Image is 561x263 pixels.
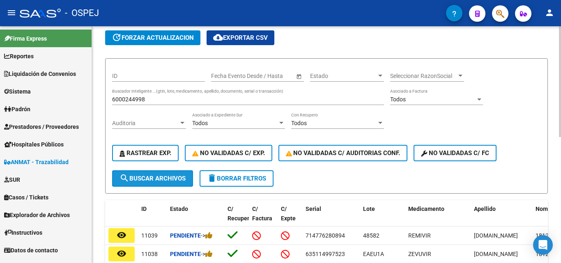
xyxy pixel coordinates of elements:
[278,145,408,161] button: No Validadas c/ Auditorias Conf.
[228,206,253,222] span: C/ Recupero
[120,173,129,183] mat-icon: search
[4,87,31,96] span: Sistema
[117,230,126,240] mat-icon: remove_red_eye
[117,249,126,258] mat-icon: remove_red_eye
[421,149,489,157] span: No validadas c/ FC
[4,158,69,167] span: ANMAT - Trazabilidad
[4,105,30,114] span: Padrón
[306,232,345,239] span: 714776280894
[363,232,379,239] span: 48582
[390,96,406,103] span: Todos
[201,251,213,257] span: ->
[360,200,405,236] datatable-header-cell: Lote
[4,69,76,78] span: Liquidación de Convenios
[200,170,274,187] button: Borrar Filtros
[408,251,431,257] span: ZEVUVIR
[405,200,471,236] datatable-header-cell: Medicamento
[213,34,268,41] span: Exportar CSV
[141,232,158,239] span: 11039
[278,200,302,236] datatable-header-cell: C/ Expte
[112,145,179,161] button: Rastrear Exp.
[65,4,99,22] span: - OSPEJ
[474,251,518,257] span: [DOMAIN_NAME]
[474,206,496,212] span: Apellido
[249,200,278,236] datatable-header-cell: C/ Factura
[112,120,179,127] span: Auditoria
[207,175,266,182] span: Borrar Filtros
[294,72,303,80] button: Open calendar
[281,206,296,222] span: C/ Expte
[310,73,377,80] span: Estado
[4,140,64,149] span: Hospitales Públicos
[408,232,431,239] span: REMIVIR
[207,30,274,45] button: Exportar CSV
[138,200,167,236] datatable-header-cell: ID
[207,173,217,183] mat-icon: delete
[414,145,497,161] button: No validadas c/ FC
[213,32,223,42] mat-icon: cloud_download
[7,8,16,18] mat-icon: menu
[201,232,213,239] span: ->
[533,235,553,255] div: Open Intercom Messenger
[536,206,556,212] span: Nombre
[4,122,79,131] span: Prestadores / Proveedores
[170,232,201,239] strong: Pendiente
[120,149,171,157] span: Rastrear Exp.
[306,206,321,212] span: Serial
[192,120,208,126] span: Todos
[363,251,384,257] span: EAEU1A
[291,120,307,126] span: Todos
[286,149,400,157] span: No Validadas c/ Auditorias Conf.
[302,200,360,236] datatable-header-cell: Serial
[141,206,147,212] span: ID
[170,206,188,212] span: Estado
[192,149,265,157] span: No Validadas c/ Exp.
[211,73,237,80] input: Start date
[185,145,272,161] button: No Validadas c/ Exp.
[4,246,58,255] span: Datos de contacto
[112,32,122,42] mat-icon: update
[112,170,193,187] button: Buscar Archivos
[4,175,20,184] span: SUR
[120,175,186,182] span: Buscar Archivos
[4,52,34,61] span: Reportes
[4,228,42,237] span: Instructivos
[4,34,47,43] span: Firma Express
[112,34,194,41] span: forzar actualizacion
[4,193,48,202] span: Casos / Tickets
[363,206,375,212] span: Lote
[306,251,345,257] span: 635114997523
[252,206,272,222] span: C/ Factura
[105,30,200,45] button: forzar actualizacion
[390,73,457,80] span: Seleccionar RazonSocial
[408,206,444,212] span: Medicamento
[167,200,224,236] datatable-header-cell: Estado
[545,8,554,18] mat-icon: person
[170,251,201,257] strong: Pendiente
[141,251,158,257] span: 11038
[474,232,518,239] span: [DOMAIN_NAME]
[4,210,70,220] span: Explorador de Archivos
[471,200,532,236] datatable-header-cell: Apellido
[224,200,249,236] datatable-header-cell: C/ Recupero
[244,73,284,80] input: End date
